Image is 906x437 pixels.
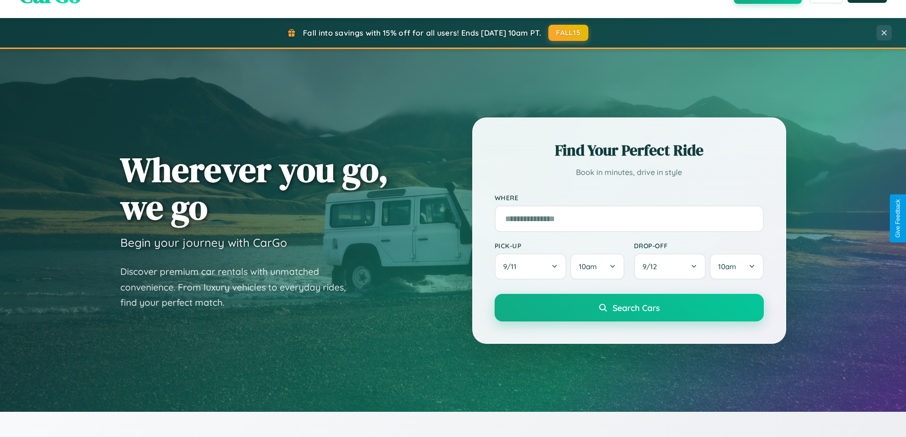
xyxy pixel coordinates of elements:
h1: Wherever you go, we go [120,151,389,226]
div: Give Feedback [895,199,901,238]
p: Book in minutes, drive in style [495,165,764,179]
span: 9 / 12 [643,262,662,271]
button: Search Cars [495,294,764,321]
button: 9/12 [634,253,706,280]
span: Fall into savings with 15% off for all users! Ends [DATE] 10am PT. [303,28,541,38]
h2: Find Your Perfect Ride [495,140,764,161]
button: FALL15 [548,25,588,41]
label: Where [495,194,764,202]
span: 9 / 11 [503,262,521,271]
span: Search Cars [613,302,660,313]
label: Drop-off [634,242,764,250]
label: Pick-up [495,242,624,250]
span: 10am [579,262,597,271]
span: 10am [718,262,736,271]
h3: Begin your journey with CarGo [120,235,287,250]
button: 10am [710,253,763,280]
button: 10am [570,253,624,280]
button: 9/11 [495,253,567,280]
p: Discover premium car rentals with unmatched convenience. From luxury vehicles to everyday rides, ... [120,264,358,311]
